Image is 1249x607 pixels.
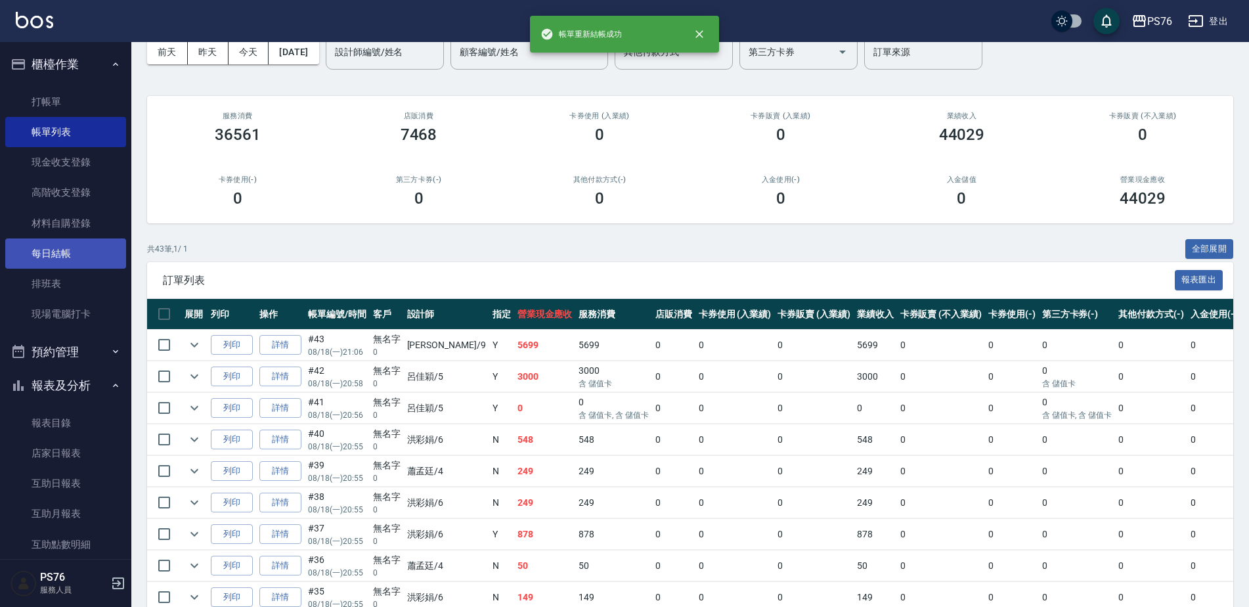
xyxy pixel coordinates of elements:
th: 指定 [489,299,514,330]
a: 互助月報表 [5,499,126,529]
h3: 服務消費 [163,112,313,120]
td: 0 [985,330,1039,361]
img: Person [11,570,37,596]
td: 0 [652,361,695,392]
td: 0 [897,456,985,487]
button: 列印 [211,556,253,576]
td: 0 [985,456,1039,487]
a: 打帳單 [5,87,126,117]
td: 蕭孟廷 /4 [404,551,489,581]
td: #42 [305,361,370,392]
p: 08/18 (一) 21:06 [308,346,366,358]
td: 0 [985,361,1039,392]
a: 詳情 [259,335,301,355]
p: 含 儲值卡 [579,378,649,390]
td: 0 [774,551,854,581]
td: Y [489,519,514,550]
a: 詳情 [259,524,301,545]
td: 0 [897,487,985,518]
p: 08/18 (一) 20:55 [308,504,366,516]
td: 249 [575,487,652,518]
td: #39 [305,456,370,487]
td: 0 [652,330,695,361]
th: 服務消費 [575,299,652,330]
td: 0 [985,424,1039,455]
button: 櫃檯作業 [5,47,126,81]
td: [PERSON_NAME] /9 [404,330,489,361]
td: 0 [897,393,985,424]
button: 前天 [147,40,188,64]
td: 0 [774,424,854,455]
td: 0 [695,393,775,424]
p: 0 [373,378,401,390]
td: 0 [695,519,775,550]
p: 0 [373,346,401,358]
p: 0 [373,441,401,453]
td: 548 [514,424,576,455]
p: 08/18 (一) 20:58 [308,378,366,390]
td: 5699 [854,330,897,361]
td: 0 [695,330,775,361]
h2: 卡券販賣 (不入業績) [1068,112,1217,120]
th: 卡券使用 (入業績) [695,299,775,330]
th: 帳單編號/時間 [305,299,370,330]
button: close [685,20,714,49]
button: 列印 [211,493,253,513]
td: 0 [652,487,695,518]
h2: 第三方卡券(-) [344,175,494,184]
td: #41 [305,393,370,424]
th: 展開 [181,299,208,330]
a: 店家日報表 [5,438,126,468]
button: 預約管理 [5,335,126,369]
td: #40 [305,424,370,455]
td: 0 [575,393,652,424]
div: 無名字 [373,364,401,378]
button: 報表及分析 [5,369,126,403]
td: 0 [695,551,775,581]
td: Y [489,330,514,361]
th: 店販消費 [652,299,695,330]
button: expand row [185,587,204,607]
td: 呂佳穎 /5 [404,393,489,424]
td: 249 [514,487,576,518]
h2: 入金儲值 [887,175,1037,184]
p: 含 儲值卡, 含 儲值卡 [579,409,649,421]
td: N [489,487,514,518]
button: 列印 [211,461,253,482]
button: Open [832,41,853,62]
td: 0 [774,519,854,550]
h2: 卡券使用 (入業績) [525,112,674,120]
a: 每日結帳 [5,238,126,269]
span: 帳單重新結帳成功 [540,28,622,41]
button: expand row [185,524,204,544]
div: 無名字 [373,522,401,535]
td: N [489,424,514,455]
th: 設計師 [404,299,489,330]
td: 878 [575,519,652,550]
p: 08/18 (一) 20:55 [308,535,366,547]
h3: 36561 [215,125,261,144]
button: expand row [185,461,204,481]
p: 0 [373,504,401,516]
td: #36 [305,551,370,581]
td: 0 [985,487,1039,518]
td: 0 [774,361,854,392]
td: N [489,456,514,487]
td: 5699 [514,330,576,361]
a: 現金收支登錄 [5,147,126,177]
div: 無名字 [373,553,401,567]
td: 0 [985,551,1039,581]
td: 249 [854,456,897,487]
td: 0 [652,456,695,487]
td: 0 [1187,519,1241,550]
td: Y [489,361,514,392]
div: 無名字 [373,395,401,409]
a: 互助日報表 [5,468,126,499]
td: N [489,551,514,581]
td: 0 [1187,330,1241,361]
td: 0 [1115,330,1187,361]
td: 0 [897,361,985,392]
p: 08/18 (一) 20:55 [308,567,366,579]
button: expand row [185,556,204,575]
td: 548 [575,424,652,455]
